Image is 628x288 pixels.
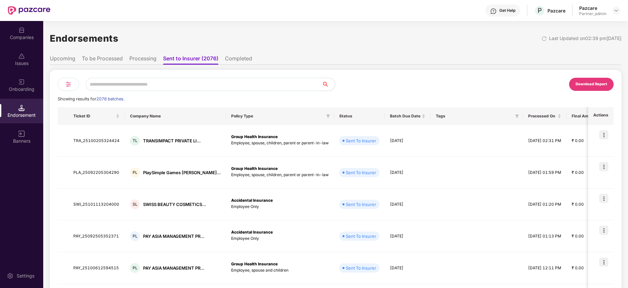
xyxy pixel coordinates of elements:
p: Employee Only [231,204,329,210]
div: PAY ASIA MANAGEMENT PR... [143,233,204,239]
td: ₹ 0.00 [566,125,621,157]
span: Batch Due Date [390,113,420,119]
td: TRA_25100205324424 [68,125,125,157]
div: SWISS BEAUTY COSMETICS... [143,201,206,208]
div: Sent To Insurer [346,265,376,271]
span: P [538,7,542,14]
img: svg+xml;base64,PHN2ZyBpZD0iSXNzdWVzX2Rpc2FibGVkIiB4bWxucz0iaHR0cDovL3d3dy53My5vcmcvMjAwMC9zdmciIH... [18,53,25,59]
span: Policy Type [231,113,323,119]
div: Partner_admin [579,11,606,16]
img: svg+xml;base64,PHN2ZyBpZD0iSGVscC0zMngzMiIgeG1sbnM9Imh0dHA6Ly93d3cudzMub3JnLzIwMDAvc3ZnIiB3aWR0aD... [490,8,497,14]
div: Sent To Insurer [346,169,376,176]
div: PL [130,231,140,241]
span: Showing results for [58,96,124,101]
img: svg+xml;base64,PHN2ZyB4bWxucz0iaHR0cDovL3d3dy53My5vcmcvMjAwMC9zdmciIHdpZHRoPSIyNCIgaGVpZ2h0PSIyNC... [65,80,72,88]
li: To be Processed [82,55,123,65]
span: Tags [436,113,512,119]
img: svg+xml;base64,PHN2ZyBpZD0iUmVsb2FkLTMyeDMyIiB4bWxucz0iaHR0cDovL3d3dy53My5vcmcvMjAwMC9zdmciIHdpZH... [542,36,547,41]
td: ₹ 0.00 [566,157,621,189]
li: Upcoming [50,55,75,65]
p: Employee Only [231,236,329,242]
div: Pazcare [547,8,565,14]
img: svg+xml;base64,PHN2ZyB3aWR0aD0iMTQuNSIgaGVpZ2h0PSIxNC41IiB2aWV3Qm94PSIwIDAgMTYgMTYiIGZpbGw9Im5vbm... [18,105,25,111]
span: Ticket ID [73,113,115,119]
div: PAY ASIA MANAGEMENT PR... [143,265,204,271]
span: filter [515,114,519,118]
b: Accidental Insurance [231,230,273,235]
img: svg+xml;base64,PHN2ZyB3aWR0aD0iMTYiIGhlaWdodD0iMTYiIHZpZXdCb3g9IjAgMCAxNiAxNiIgZmlsbD0ibm9uZSIgeG... [18,131,25,137]
td: [DATE] 02:31 PM [523,125,566,157]
div: Get Help [499,8,515,13]
img: icon [599,226,608,235]
div: Settings [15,273,36,279]
li: Processing [129,55,157,65]
td: [DATE] [385,125,431,157]
b: Group Health Insurance [231,166,278,171]
div: PL [130,263,140,273]
p: Employee, spouse, children, parent or parent-in-law [231,172,329,178]
b: Group Health Insurance [231,134,278,139]
th: Ticket ID [68,107,125,125]
td: [DATE] [385,157,431,189]
th: Batch Due Date [385,107,431,125]
div: Last Updated on 02:39 pm[DATE] [549,35,621,42]
img: icon [599,130,608,139]
div: Sent To Insurer [346,201,376,208]
td: PAY_25092505352371 [68,220,125,252]
td: [DATE] [385,189,431,220]
th: Final Amount Incl. GST [566,107,621,125]
th: Actions [588,107,614,125]
li: Sent to Insurer (2076) [163,55,218,65]
td: SWI_25101113204000 [68,189,125,220]
span: search [322,82,335,87]
div: TRANSIMPACT PRIVATE LI... [143,138,201,144]
div: PlaySimple Games [PERSON_NAME]... [143,170,221,176]
div: Download Report [576,81,607,87]
th: Processed On [523,107,566,125]
div: Pazcare [579,5,606,11]
img: svg+xml;base64,PHN2ZyB3aWR0aD0iMjAiIGhlaWdodD0iMjAiIHZpZXdCb3g9IjAgMCAyMCAyMCIgZmlsbD0ibm9uZSIgeG... [18,79,25,85]
td: ₹ 0.00 [566,220,621,252]
td: [DATE] 12:11 PM [523,252,566,284]
span: 2076 batches. [96,96,124,101]
th: Status [334,107,385,125]
span: filter [325,112,331,120]
td: [DATE] 01:20 PM [523,189,566,220]
p: Employee, spouse and children [231,267,329,274]
td: ₹ 0.00 [566,189,621,220]
td: [DATE] 01:13 PM [523,220,566,252]
div: SL [130,199,140,209]
td: [DATE] [385,252,431,284]
th: Company Name [125,107,226,125]
img: New Pazcare Logo [8,6,50,15]
b: Group Health Insurance [231,261,278,266]
td: PAY_25100612594515 [68,252,125,284]
img: icon [599,257,608,267]
span: filter [326,114,330,118]
span: Processed On [528,113,556,119]
img: svg+xml;base64,PHN2ZyBpZD0iU2V0dGluZy0yMHgyMCIgeG1sbnM9Imh0dHA6Ly93d3cudzMub3JnLzIwMDAvc3ZnIiB3aW... [7,273,13,279]
td: [DATE] [385,220,431,252]
div: PL [130,168,140,177]
td: [DATE] 01:59 PM [523,157,566,189]
li: Completed [225,55,252,65]
img: svg+xml;base64,PHN2ZyBpZD0iRHJvcGRvd24tMzJ4MzIiIHhtbG5zPSJodHRwOi8vd3d3LnczLm9yZy8yMDAwL3N2ZyIgd2... [614,8,619,13]
span: filter [514,112,520,120]
p: Employee, spouse, children, parent or parent-in-law [231,140,329,146]
img: icon [599,194,608,203]
img: svg+xml;base64,PHN2ZyBpZD0iQ29tcGFuaWVzIiB4bWxucz0iaHR0cDovL3d3dy53My5vcmcvMjAwMC9zdmciIHdpZHRoPS... [18,27,25,33]
button: search [322,78,335,91]
div: Sent To Insurer [346,233,376,239]
b: Accidental Insurance [231,198,273,203]
img: icon [599,162,608,171]
td: PLA_25092205304290 [68,157,125,189]
h1: Endorsements [50,31,118,46]
td: ₹ 0.00 [566,252,621,284]
div: Sent To Insurer [346,137,376,144]
div: TL [130,136,140,146]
